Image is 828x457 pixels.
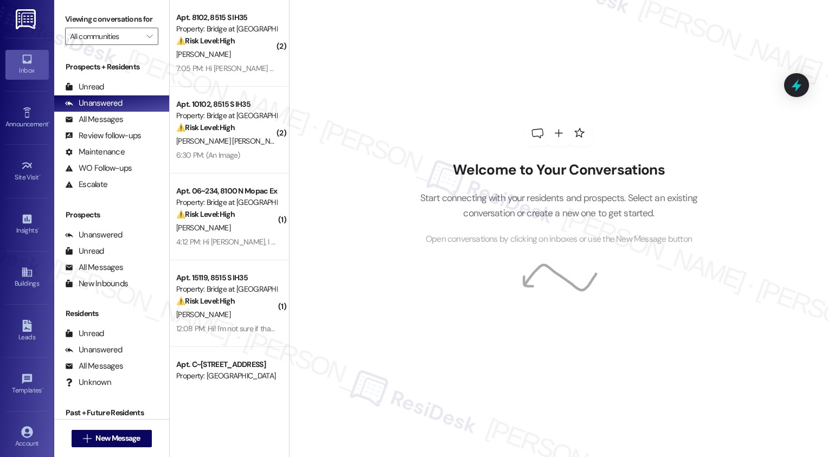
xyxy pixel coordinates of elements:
p: Start connecting with your residents and prospects. Select an existing conversation or create a n... [403,190,714,221]
div: Unanswered [65,229,123,241]
span: • [39,172,41,179]
h2: Welcome to Your Conversations [403,162,714,179]
div: Unknown [65,377,111,388]
button: New Message [72,430,152,447]
span: [PERSON_NAME] [176,223,230,233]
div: Prospects [54,209,169,221]
div: Property: Bridge at [GEOGRAPHIC_DATA] [176,284,277,295]
div: Unanswered [65,98,123,109]
div: Review follow-ups [65,130,141,141]
div: WO Follow-ups [65,163,132,174]
div: Property: [GEOGRAPHIC_DATA] [176,370,277,382]
span: • [48,119,50,126]
div: All Messages [65,114,123,125]
span: • [42,385,43,392]
span: Open conversations by clicking on inboxes or use the New Message button [426,233,692,246]
span: [PERSON_NAME] [PERSON_NAME] [176,136,290,146]
div: Maintenance [65,146,125,158]
div: 12:08 PM: Hi! I'm not sure if that was completed yet, but I sent you an email earlier this weeken... [176,324,555,333]
a: Inbox [5,50,49,79]
img: ResiDesk Logo [16,9,38,29]
i:  [83,434,91,443]
a: Leads [5,317,49,346]
i:  [146,32,152,41]
a: Account [5,423,49,452]
div: Apt. 15119, 8515 S IH35 [176,272,277,284]
div: Prospects + Residents [54,61,169,73]
input: All communities [70,28,141,45]
a: Buildings [5,263,49,292]
div: Unread [65,328,104,339]
a: Templates • [5,370,49,399]
a: Insights • [5,210,49,239]
span: New Message [95,433,140,444]
div: All Messages [65,361,123,372]
div: 6:30 PM: (An Image) [176,150,240,160]
div: All Messages [65,262,123,273]
span: [PERSON_NAME] [176,310,230,319]
div: Property: Bridge at [GEOGRAPHIC_DATA] [176,197,277,208]
div: Escalate [65,179,107,190]
div: Apt. 10102, 8515 S IH35 [176,99,277,110]
div: Unread [65,246,104,257]
strong: ⚠️ Risk Level: High [176,209,235,219]
div: Unread [65,81,104,93]
div: Unanswered [65,344,123,356]
strong: ⚠️ Risk Level: High [176,296,235,306]
div: New Inbounds [65,278,128,289]
div: 7:05 PM: Hi [PERSON_NAME] here, I need my online portal opened up so I can make my rent payment. ... [176,63,532,73]
div: Property: Bridge at [GEOGRAPHIC_DATA] [176,23,277,35]
div: Past + Future Residents [54,407,169,419]
strong: ⚠️ Risk Level: High [176,123,235,132]
div: Property: Bridge at [GEOGRAPHIC_DATA] [176,110,277,121]
div: Apt. C~[STREET_ADDRESS] [176,359,277,370]
a: Site Visit • [5,157,49,186]
label: Viewing conversations for [65,11,158,28]
span: • [37,225,39,233]
span: [PERSON_NAME] [176,49,230,59]
strong: ⚠️ Risk Level: High [176,36,235,46]
div: Residents [54,308,169,319]
div: Apt. 06~234, 8100 N Mopac Expwy [176,185,277,197]
div: Apt. 8102, 8515 S IH35 [176,12,277,23]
